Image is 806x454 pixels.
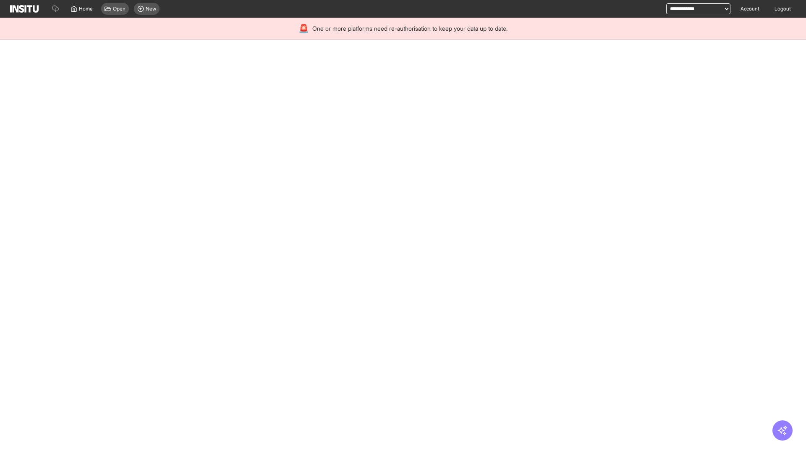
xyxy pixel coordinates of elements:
[113,5,126,12] span: Open
[312,24,508,33] span: One or more platforms need re-authorisation to keep your data up to date.
[298,23,309,34] div: 🚨
[146,5,156,12] span: New
[79,5,93,12] span: Home
[10,5,39,13] img: Logo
